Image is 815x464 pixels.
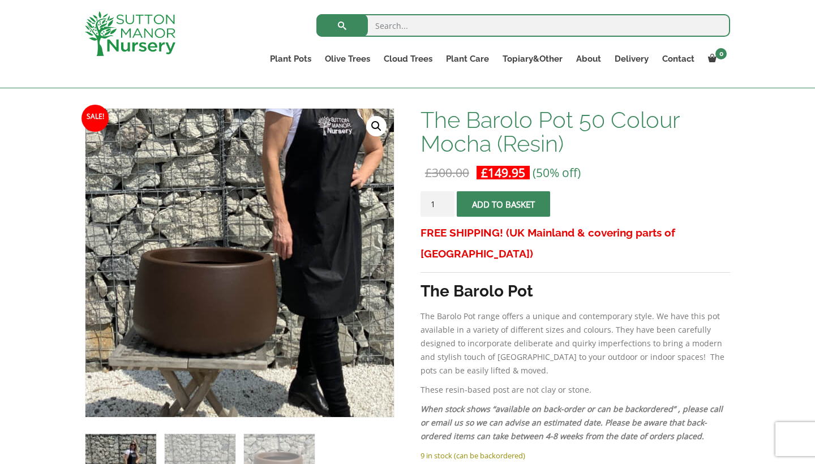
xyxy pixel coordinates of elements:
[569,51,608,67] a: About
[425,165,432,181] span: £
[421,403,723,441] em: When stock shows “available on back-order or can be backordered” , please call or email us so we ...
[421,282,533,300] strong: The Barolo Pot
[421,310,730,377] p: The Barolo Pot range offers a unique and contemporary style. We have this pot available in a vari...
[655,51,701,67] a: Contact
[318,51,377,67] a: Olive Trees
[85,11,175,56] img: logo
[263,51,318,67] a: Plant Pots
[457,191,550,217] button: Add to basket
[81,105,109,132] span: Sale!
[496,51,569,67] a: Topiary&Other
[481,165,488,181] span: £
[481,165,525,181] bdi: 149.95
[421,222,730,264] h3: FREE SHIPPING! (UK Mainland & covering parts of [GEOGRAPHIC_DATA])
[366,116,387,136] a: View full-screen image gallery
[439,51,496,67] a: Plant Care
[421,383,730,397] p: These resin-based post are not clay or stone.
[425,165,469,181] bdi: 300.00
[421,191,454,217] input: Product quantity
[608,51,655,67] a: Delivery
[533,165,581,181] span: (50% off)
[421,108,730,156] h1: The Barolo Pot 50 Colour Mocha (Resin)
[316,14,730,37] input: Search...
[377,51,439,67] a: Cloud Trees
[421,449,730,462] p: 9 in stock (can be backordered)
[715,48,727,59] span: 0
[701,51,730,67] a: 0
